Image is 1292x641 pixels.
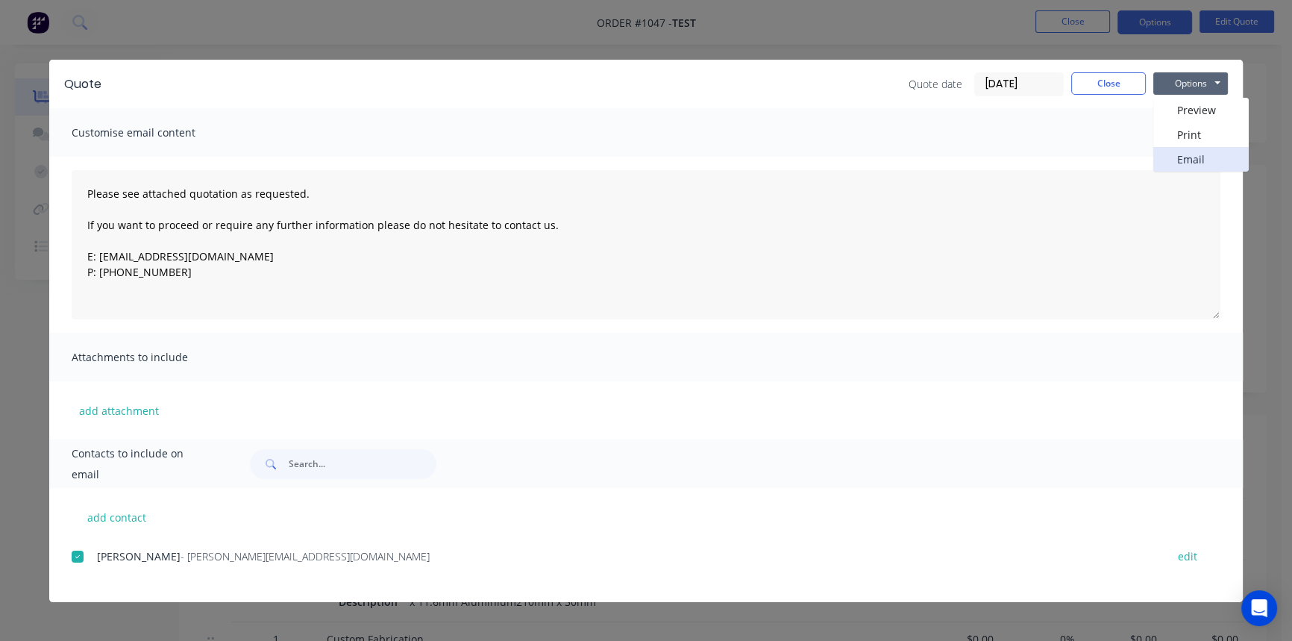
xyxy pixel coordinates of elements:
[909,76,962,92] span: Quote date
[72,506,161,528] button: add contact
[289,449,436,479] input: Search...
[97,549,181,563] span: [PERSON_NAME]
[72,170,1220,319] textarea: Please see attached quotation as requested. If you want to proceed or require any further informa...
[1169,546,1206,566] button: edit
[1071,72,1146,95] button: Close
[1241,590,1277,626] div: Open Intercom Messenger
[1153,98,1249,122] button: Preview
[1153,72,1228,95] button: Options
[1153,147,1249,172] button: Email
[72,347,236,368] span: Attachments to include
[72,122,236,143] span: Customise email content
[1153,122,1249,147] button: Print
[72,443,213,485] span: Contacts to include on email
[181,549,430,563] span: - [PERSON_NAME][EMAIL_ADDRESS][DOMAIN_NAME]
[64,75,101,93] div: Quote
[72,399,166,422] button: add attachment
